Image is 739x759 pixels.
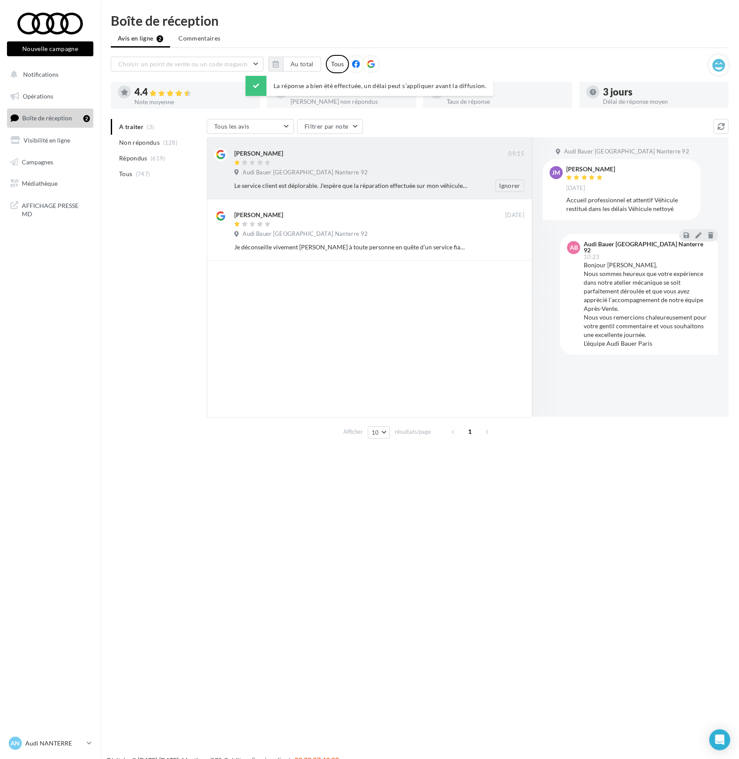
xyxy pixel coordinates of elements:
a: Visibilité en ligne [5,131,95,150]
div: Open Intercom Messenger [709,729,730,750]
div: 83 % [447,87,565,97]
span: Notifications [23,71,58,78]
div: Je déconseille vivement [PERSON_NAME] à toute personne en quête d’un service fiable et respectueu... [234,243,468,252]
span: Choisir un point de vente ou un code magasin [118,60,247,68]
span: AN [11,739,20,748]
span: [DATE] [566,184,585,192]
div: Note moyenne [134,99,253,105]
span: (128) [163,139,178,146]
button: Filtrer par note [297,119,363,134]
span: Afficher [343,428,363,436]
div: Le service client est déplorable. J'espère que la réparation effectuée sur mon véhicule est de qu... [234,181,468,190]
button: Au total [283,57,321,71]
div: Tous [326,55,349,73]
div: Bonjour [PERSON_NAME], Nous sommes heureux que votre expérience dans notre atelier mécanique se s... [584,261,711,348]
div: [PERSON_NAME] [234,149,283,158]
span: Répondus [119,154,147,163]
span: 1 [463,425,477,439]
a: AFFICHAGE PRESSE MD [5,196,95,222]
button: Choisir un point de vente ou un code magasin [111,57,263,71]
span: 10:23 [584,254,600,260]
span: 10 [372,429,379,436]
div: 3 jours [603,87,722,97]
button: Au total [268,57,321,71]
button: Notifications [5,65,92,84]
span: (747) [136,170,151,177]
div: Taux de réponse [447,99,565,105]
div: La réponse a bien été effectuée, un délai peut s’appliquer avant la diffusion. [246,76,493,96]
a: Campagnes [5,153,95,171]
span: [DATE] [505,211,524,219]
span: (619) [151,155,165,162]
a: Opérations [5,87,95,106]
span: Opérations [23,92,53,100]
span: Tous [119,170,132,178]
span: Non répondus [119,138,160,147]
div: 4.4 [134,87,253,97]
a: Boîte de réception2 [5,109,95,127]
div: [PERSON_NAME] [566,166,615,172]
span: Audi Bauer [GEOGRAPHIC_DATA] Nanterre 92 [243,169,368,177]
span: AFFICHAGE PRESSE MD [22,200,90,218]
button: Nouvelle campagne [7,41,93,56]
span: Campagnes [22,158,53,165]
span: Audi Bauer [GEOGRAPHIC_DATA] Nanterre 92 [243,230,368,238]
a: AN Audi NANTERRE [7,735,93,752]
span: Boîte de réception [22,114,72,122]
span: AB [570,243,578,252]
span: JM [552,168,561,177]
a: Médiathèque [5,174,95,193]
span: Tous les avis [214,123,250,130]
div: 2 [83,115,90,122]
span: Médiathèque [22,180,58,187]
p: Audi NANTERRE [25,739,83,748]
span: Commentaires [178,34,220,43]
span: Audi Bauer [GEOGRAPHIC_DATA] Nanterre 92 [564,148,689,156]
span: 09:15 [508,150,524,158]
button: 10 [368,426,390,439]
div: Accueil professionnel et attentif Véhicule restitué dans les délais Véhicule nettoyé [566,196,694,213]
div: Audi Bauer [GEOGRAPHIC_DATA] Nanterre 92 [584,241,709,253]
button: Tous les avis [207,119,294,134]
button: Ignorer [496,180,524,192]
span: résultats/page [395,428,431,436]
span: Visibilité en ligne [24,136,70,144]
div: [PERSON_NAME] [234,211,283,219]
div: Délai de réponse moyen [603,99,722,105]
div: Boîte de réception [111,14,729,27]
